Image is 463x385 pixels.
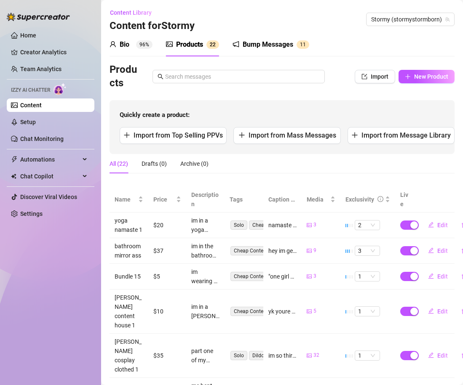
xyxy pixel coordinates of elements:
div: im wearing a [PERSON_NAME] bikini and have pink and green hair. im in a hot tub outdoors selfies [191,267,220,286]
sup: 96% [136,40,153,49]
span: Cheap Content [230,307,271,316]
td: [PERSON_NAME] cosplay clothed 1 [110,334,148,378]
span: Cheap Content [230,246,271,255]
button: Edit [421,244,455,258]
span: Izzy AI Chatter [11,86,50,94]
button: Edit [421,349,455,362]
a: Setup [20,119,36,125]
h3: Products [110,63,142,90]
span: 2 [210,42,213,48]
span: 2 [213,42,216,48]
span: 2 [358,220,377,230]
td: $20 [148,212,186,238]
span: plus [238,132,245,138]
button: Edit [421,305,455,318]
span: picture [307,309,312,314]
span: Edit [437,222,448,228]
button: Import from Top Selling PPVs [120,127,227,144]
a: Content [20,102,42,109]
th: Name [110,187,148,212]
span: 1 [303,42,306,48]
div: part one of my [PERSON_NAME] vampire cosplay fully clothed in this photo set with monster tentacl... [191,346,220,365]
div: im so thirsty for you 🩸 come let me suck the life right outta you 😜 if u dare...😈 [268,351,297,360]
span: Edit [437,247,448,254]
button: Import [355,70,395,83]
button: Edit [421,270,455,283]
span: notification [233,41,239,48]
th: Media [302,187,340,212]
a: Chat Monitoring [20,135,64,142]
button: Content Library [110,6,158,19]
td: yoga namaste 1 [110,212,148,238]
span: edit [428,352,434,358]
span: picture [307,274,312,279]
button: Edit [421,218,455,232]
span: 3 [313,272,316,280]
span: picture [307,248,312,253]
span: Edit [437,308,448,315]
span: Solo [230,220,247,230]
span: 1 [358,307,377,316]
span: Content Library [110,9,152,16]
a: Discover Viral Videos [20,194,77,200]
span: Stormy (stormystormborn) [371,13,450,26]
div: "one girl chillin in a hot tub 6 ft apart cause im all alone" 💦 [268,272,297,281]
span: Cheap Content [230,272,271,281]
button: Import from Message Library [348,127,455,144]
a: Team Analytics [20,66,62,72]
span: Media [307,195,329,204]
h3: Content for Stormy [110,19,195,33]
td: $10 [148,289,186,334]
span: plus [405,74,411,80]
img: logo-BBDzfeDw.svg [7,13,70,21]
span: Cheap Content [249,220,290,230]
sup: 22 [206,40,219,49]
span: thunderbolt [11,156,18,163]
span: user [110,41,116,48]
span: picture [307,353,312,358]
span: edit [428,222,434,228]
span: team [445,17,450,22]
button: New Product [399,70,455,83]
td: $37 [148,238,186,264]
div: Exclusivity [345,195,374,204]
div: Bio [120,40,129,50]
div: im in a yoga studio in a yoga pose sitting fully nude. my hair is pink and green and im practing ... [191,216,220,234]
span: Import from Top Selling PPVs [134,131,223,139]
span: plus [351,132,358,138]
div: im in the bathroom leaning over the sink fully nude with all angles of my bare ass and face in th... [191,242,220,260]
strong: Quickly create a product: [120,111,190,119]
div: namaste bb 💕 [268,220,297,230]
img: Chat Copilot [11,173,16,179]
span: New Product [414,73,448,80]
span: Dildo [249,351,268,360]
span: 3 [358,246,377,255]
div: hey im getting ready to take a bath you comin with?? 💦 [268,246,297,255]
a: Home [20,32,36,39]
span: info-circle [377,196,383,202]
iframe: Intercom live chat [434,356,455,377]
span: Name [115,195,136,204]
span: edit [428,273,434,279]
td: [PERSON_NAME] content house 1 [110,289,148,334]
th: Tags [225,187,263,212]
span: 1 [358,351,377,360]
span: plus [123,132,130,138]
button: Import from Mass Messages [233,127,340,144]
span: 3 [313,221,316,229]
span: Automations [20,153,80,166]
div: im in a [PERSON_NAME] bikini standing outside on my patio in the winter. i have pink and green hair [191,302,220,321]
sup: 11 [297,40,309,49]
span: edit [428,247,434,253]
th: Description [186,187,225,212]
th: Caption Example [263,187,302,212]
input: Search messages [165,72,320,81]
span: Edit [437,352,448,359]
th: Price [148,187,186,212]
div: Bump Messages [243,40,293,50]
span: Chat Copilot [20,170,80,183]
span: Import [371,73,388,80]
div: Products [176,40,203,50]
td: bathroom mirror ass [110,238,148,264]
div: yk youre a thot when you wear bikinis in the winter just cause you can 😂 [268,307,297,316]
